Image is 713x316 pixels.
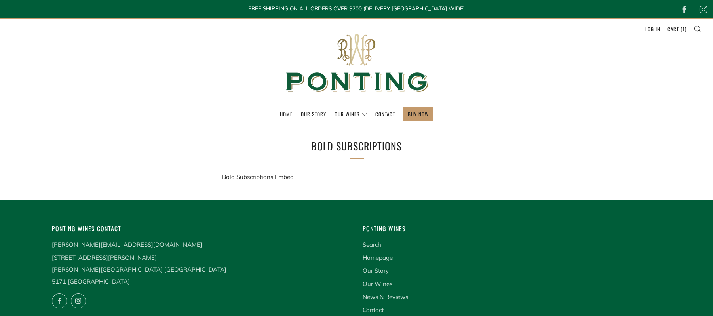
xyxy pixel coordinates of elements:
[52,241,202,248] a: [PERSON_NAME][EMAIL_ADDRESS][DOMAIN_NAME]
[363,267,389,274] a: Our Story
[363,241,381,248] a: Search
[52,223,351,234] h4: Ponting Wines Contact
[363,293,408,301] a: News & Reviews
[363,223,662,234] h4: Ponting Wines
[363,280,392,287] a: Our Wines
[683,25,685,33] span: 1
[645,23,660,35] a: Log in
[363,254,393,261] a: Homepage
[375,108,395,120] a: Contact
[363,306,384,314] a: Contact
[52,252,351,287] p: [STREET_ADDRESS][PERSON_NAME] [PERSON_NAME][GEOGRAPHIC_DATA] [GEOGRAPHIC_DATA] 5171 [GEOGRAPHIC_D...
[301,108,326,120] a: Our Story
[278,19,436,107] img: Ponting Wines
[222,171,491,183] p: Bold Subscriptions Embed
[408,108,429,120] a: BUY NOW
[667,23,686,35] a: Cart (1)
[335,108,367,120] a: Our Wines
[280,108,293,120] a: Home
[226,138,487,154] h1: Bold Subscriptions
